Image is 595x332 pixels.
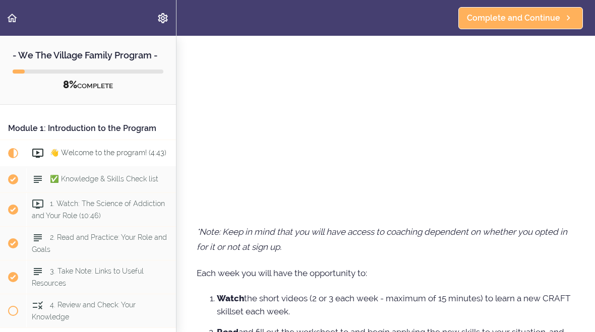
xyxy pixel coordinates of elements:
[50,175,158,183] span: ✅ Knowledge & Skills Check list
[197,265,575,281] p: Each week you will have the opportunity to:
[63,79,77,91] span: 8%
[32,233,167,253] span: 2. Read and Practice: Your Role and Goals
[6,12,18,24] svg: Back to course curriculum
[50,149,166,157] span: 👋 Welcome to the program! (4:43)
[458,7,583,29] a: Complete and Continue
[32,301,136,320] span: 4. Review and Check: Your Knowledge
[32,200,165,219] span: 1. Watch: The Science of Addiction and Your Role (10:46)
[217,292,575,318] li: the short videos (2 or 3 each week - maximum of 15 minutes) to learn a new CRAFT skillset each week.
[217,293,244,303] strong: Watch
[197,227,567,252] em: *Note: Keep in mind that you will have access to coaching dependent on whether you opted in for i...
[157,12,169,24] svg: Settings Menu
[467,12,560,24] span: Complete and Continue
[13,79,163,92] div: COMPLETE
[32,267,144,287] span: 3. Take Note: Links to Useful Resources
